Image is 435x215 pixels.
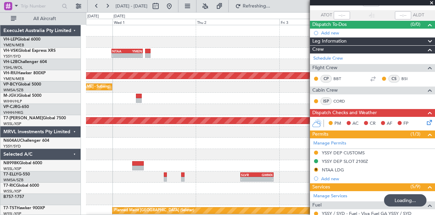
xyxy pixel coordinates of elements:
input: Trip Number [21,1,60,11]
span: Permits [312,130,328,138]
a: WSSL/XSP [3,121,21,126]
span: VH-L2B [3,60,18,64]
span: ATOT [321,12,332,19]
span: B757-1 [3,195,17,199]
span: [DATE] - [DATE] [116,3,147,9]
a: VP-CJRG-650 [3,105,29,109]
a: YSHL/WOL [3,65,23,70]
a: WMSA/SZB [3,88,23,93]
button: R [314,168,318,172]
a: VH-L2BChallenger 604 [3,60,47,64]
a: T7-TSTHawker 900XP [3,206,45,210]
span: VH-LEP [3,37,17,42]
span: All Aircraft [18,16,72,21]
span: N8998K [3,161,19,165]
button: Refreshing... [232,1,273,12]
span: Leg Information [312,37,347,45]
div: YSSY DEP CUSTOMS [322,150,365,156]
a: WSSL/XSP [3,189,21,194]
div: - [112,53,127,58]
a: Schedule Crew [313,55,343,62]
input: --:-- [334,11,350,19]
span: Crew [312,46,324,53]
span: AF [387,120,392,127]
a: Manage Services [313,193,347,200]
span: AC [352,120,359,127]
a: N8998KGlobal 6000 [3,161,42,165]
div: GMMX [257,173,273,177]
span: FP [403,120,408,127]
a: T7-RICGlobal 6000 [3,184,39,188]
span: Flight Crew [312,64,337,72]
span: N604AU [3,139,20,143]
div: Wed 1 [112,19,196,25]
a: BSI [401,76,417,82]
div: Loading... [384,194,427,206]
span: Fuel [312,201,321,209]
div: - [257,177,273,181]
div: [DATE] [87,14,99,19]
a: WIHH/HLP [3,99,22,104]
a: T7-[PERSON_NAME]Global 7500 [3,116,66,120]
a: B757-1757 [3,195,24,199]
a: VHHH/HKG [3,110,23,115]
span: Cabin Crew [312,87,338,94]
span: T7-[PERSON_NAME] [3,116,43,120]
a: YSSY/SYD [3,54,21,59]
span: VH-RIU [3,71,17,75]
span: Services [312,183,330,191]
span: T7-RIC [3,184,16,188]
span: M-JGVJ [3,94,18,98]
a: Manage Permits [313,140,346,147]
div: NTAA LDG [322,167,344,173]
div: Thu 2 [196,19,279,25]
span: Refreshing... [242,4,271,9]
span: VH-VSK [3,49,18,53]
div: Add new [321,30,432,36]
span: Dispatch Checks and Weather [312,109,377,117]
div: Fri 3 [279,19,363,25]
span: ALDT [413,12,424,19]
a: VH-LEPGlobal 6000 [3,37,40,42]
a: BBT [333,76,349,82]
div: YMEN [127,49,142,53]
a: CORD [333,98,349,104]
div: Add new [321,176,432,182]
div: SLVR [241,173,257,177]
a: VP-BCYGlobal 5000 [3,82,41,87]
a: VH-RIUHawker 800XP [3,71,46,75]
div: YSSY DEP SLOT 2100Z [322,158,368,164]
a: YMEN/MEB [3,76,24,81]
span: Dispatch To-Dos [312,21,347,29]
span: PM [334,120,341,127]
span: T7-ELLY [3,172,18,176]
a: WSSL/XSP [3,166,21,171]
span: (1/3) [411,130,420,138]
span: CR [370,120,376,127]
span: VP-BCY [3,82,18,87]
div: ISP [320,97,332,105]
span: (5/9) [411,183,420,190]
button: All Aircraft [7,13,74,24]
a: YSSY/SYD [3,144,21,149]
div: NTAA [112,49,127,53]
span: VP-CJR [3,105,17,109]
div: - [241,177,257,181]
a: T7-ELLYG-550 [3,172,30,176]
span: T7-TST [3,206,17,210]
div: CP [320,75,332,82]
div: - [127,53,142,58]
a: YMEN/MEB [3,43,24,48]
span: (0/0) [411,21,420,28]
a: WMSA/SZB [3,178,23,183]
div: [DATE] [114,14,125,19]
a: M-JGVJGlobal 5000 [3,94,41,98]
a: N604AUChallenger 604 [3,139,49,143]
div: CS [388,75,400,82]
a: VH-VSKGlobal Express XRS [3,49,56,53]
